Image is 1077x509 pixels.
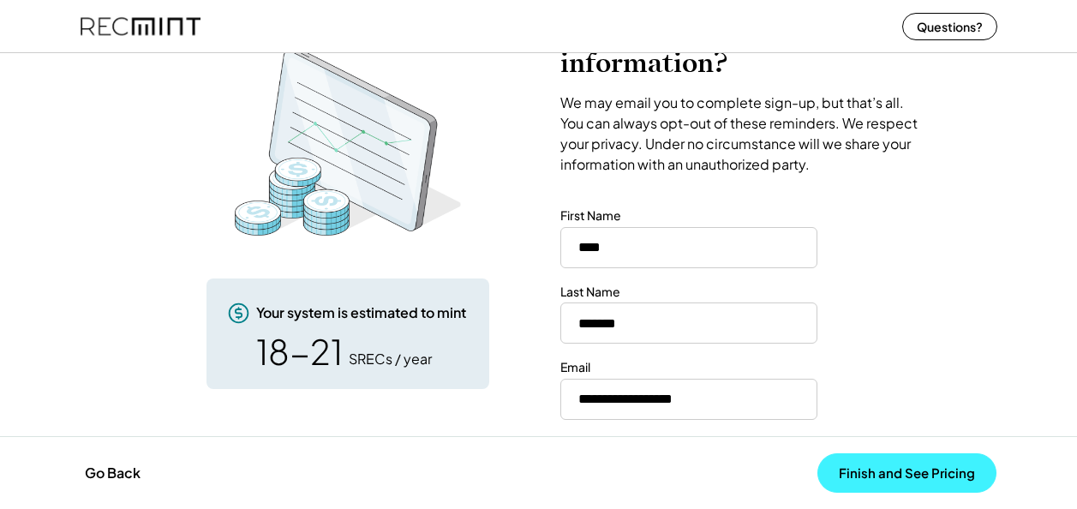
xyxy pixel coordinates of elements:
div: First Name [560,207,621,225]
div: 18-21 [256,334,343,368]
button: Questions? [902,13,997,40]
div: Email [560,359,590,376]
div: We may email you to complete sign-up, but that’s all. You can always opt-out of these reminders. ... [560,93,924,175]
div: Your system is estimated to mint [256,303,466,322]
h2: What's your contact information? [560,13,924,80]
button: Finish and See Pricing [817,453,996,493]
img: RecMintArtboard%203%20copy%204.png [211,39,485,244]
img: recmint-logotype%403x%20%281%29.jpeg [81,3,200,49]
button: Go Back [80,454,146,492]
div: SRECs / year [349,350,432,368]
div: Last Name [560,284,620,301]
